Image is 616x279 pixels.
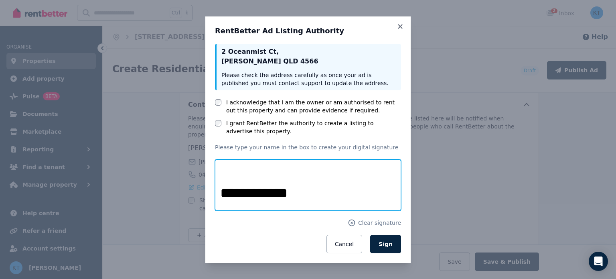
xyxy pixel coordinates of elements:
p: 2 Oceanmist Ct , [PERSON_NAME] QLD 4566 [221,47,396,66]
h3: RentBetter Ad Listing Authority [215,26,401,36]
p: Please type your name in the box to create your digital signature [215,143,401,151]
button: Cancel [326,235,362,253]
span: Sign [379,241,393,247]
label: I grant RentBetter the authority to create a listing to advertise this property. [226,119,401,135]
label: I acknowledge that I am the owner or am authorised to rent out this property and can provide evid... [226,98,401,114]
button: Sign [370,235,401,253]
p: Please check the address carefully as once your ad is published you must contact support to updat... [221,71,396,87]
span: Clear signature [358,219,401,227]
div: Open Intercom Messenger [589,252,608,271]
